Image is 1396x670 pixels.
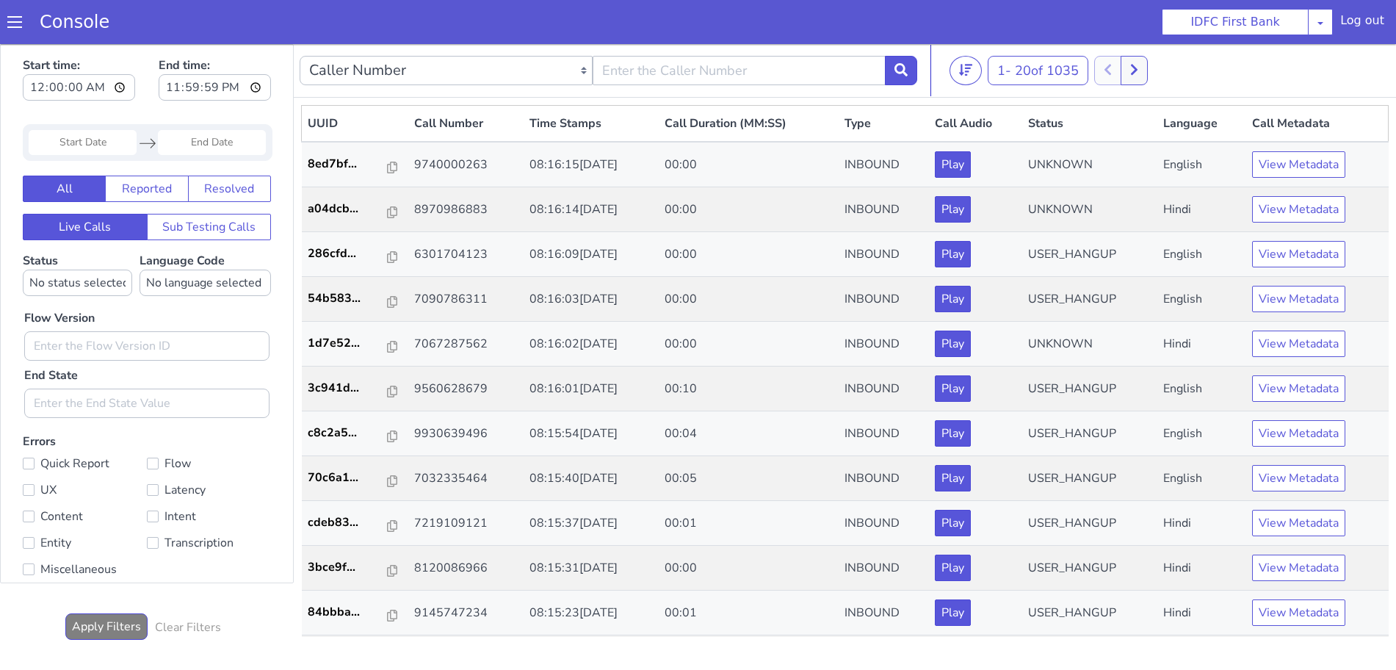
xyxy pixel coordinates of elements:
label: Status [23,209,132,252]
label: Transcription [147,489,271,509]
button: View Metadata [1252,555,1345,582]
td: 08:16:01[DATE] [524,323,659,367]
td: USER_HANGUP [1022,367,1157,412]
td: 00:00 [659,591,839,636]
td: USER_HANGUP [1022,412,1157,457]
button: View Metadata [1252,242,1345,268]
th: Call Number [408,62,524,98]
label: Latency [147,436,271,456]
td: 08:16:09[DATE] [524,188,659,233]
td: Hindi [1157,457,1247,502]
button: Play [935,421,971,447]
a: 8ed7bf... [308,111,403,129]
td: 08:16:02[DATE] [524,278,659,323]
select: Language Code [140,226,271,252]
td: USER_HANGUP [1022,323,1157,367]
td: USER_HANGUP [1022,547,1157,591]
td: 8120086966 [408,502,524,547]
label: Flow Version [24,265,95,283]
p: cdeb83... [308,469,388,487]
input: End Date [158,86,266,111]
th: Status [1022,62,1157,98]
a: 286cfd... [308,201,403,218]
p: 1d7e52... [308,290,388,308]
td: 08:15:23[DATE] [524,547,659,591]
td: INBOUND [839,98,929,143]
td: English [1157,323,1247,367]
button: Play [935,287,971,313]
td: 00:04 [659,367,839,412]
td: UNKNOWN [1022,98,1157,143]
select: Status [23,226,132,252]
td: English [1157,233,1247,278]
div: Log out [1340,12,1384,35]
button: Play [935,107,971,134]
td: USER_HANGUP [1022,188,1157,233]
button: Play [935,331,971,358]
a: a04dcb... [308,156,403,173]
td: INBOUND [839,502,929,547]
td: UNKNOWN [1022,278,1157,323]
td: 08:15:37[DATE] [524,457,659,502]
button: View Metadata [1252,466,1345,492]
p: c8c2a5... [308,380,388,397]
td: 08:16:03[DATE] [524,233,659,278]
p: 54b583... [308,245,388,263]
span: 20 of 1035 [1015,18,1079,35]
td: 00:00 [659,233,839,278]
input: Start Date [29,86,137,111]
td: INBOUND [839,367,929,412]
input: End time: [159,30,271,57]
td: 00:00 [659,98,839,143]
td: English [1157,412,1247,457]
a: cdeb83... [308,469,403,487]
h6: Clear Filters [155,577,221,591]
td: 08:16:14[DATE] [524,143,659,188]
td: 00:05 [659,412,839,457]
button: View Metadata [1252,421,1345,447]
label: Entity [23,489,147,509]
button: View Metadata [1252,107,1345,134]
td: 9560628679 [408,323,524,367]
td: Hindi [1157,502,1247,547]
button: Play [935,197,971,223]
td: 9145747234 [408,547,524,591]
td: 7032335464 [408,412,524,457]
td: INBOUND [839,457,929,502]
label: End time: [159,8,271,61]
th: Type [839,62,929,98]
input: Start time: [23,30,135,57]
button: 1- 20of 1035 [988,12,1088,41]
button: Play [935,152,971,179]
p: 8ed7bf... [308,111,388,129]
td: USER_HANGUP [1022,502,1157,547]
a: 1d7e52... [308,290,403,308]
td: 00:00 [659,502,839,547]
button: View Metadata [1252,511,1345,537]
td: 08:15:16[DATE] [524,591,659,636]
td: 08:15:31[DATE] [524,502,659,547]
td: 8970986883 [408,143,524,188]
td: 00:00 [659,188,839,233]
button: Play [935,555,971,582]
td: INBOUND [839,591,929,636]
label: End State [24,323,78,340]
td: 08:15:40[DATE] [524,412,659,457]
td: Hindi [1157,143,1247,188]
button: Play [935,466,971,492]
p: 70c6a1... [308,425,388,442]
label: Language Code [140,209,271,252]
a: 3bce9f... [308,514,403,532]
td: 9740000263 [408,98,524,143]
td: 00:00 [659,278,839,323]
a: Console [22,12,127,32]
td: 08:16:15[DATE] [524,98,659,143]
button: Live Calls [23,170,148,196]
td: USER_HANGUP [1022,233,1157,278]
button: Play [935,376,971,403]
th: Call Metadata [1246,62,1388,98]
p: 3c941d... [308,335,388,353]
a: 3c941d... [308,335,403,353]
button: IDFC First Bank [1162,9,1309,35]
input: Enter the Caller Number [593,12,886,41]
